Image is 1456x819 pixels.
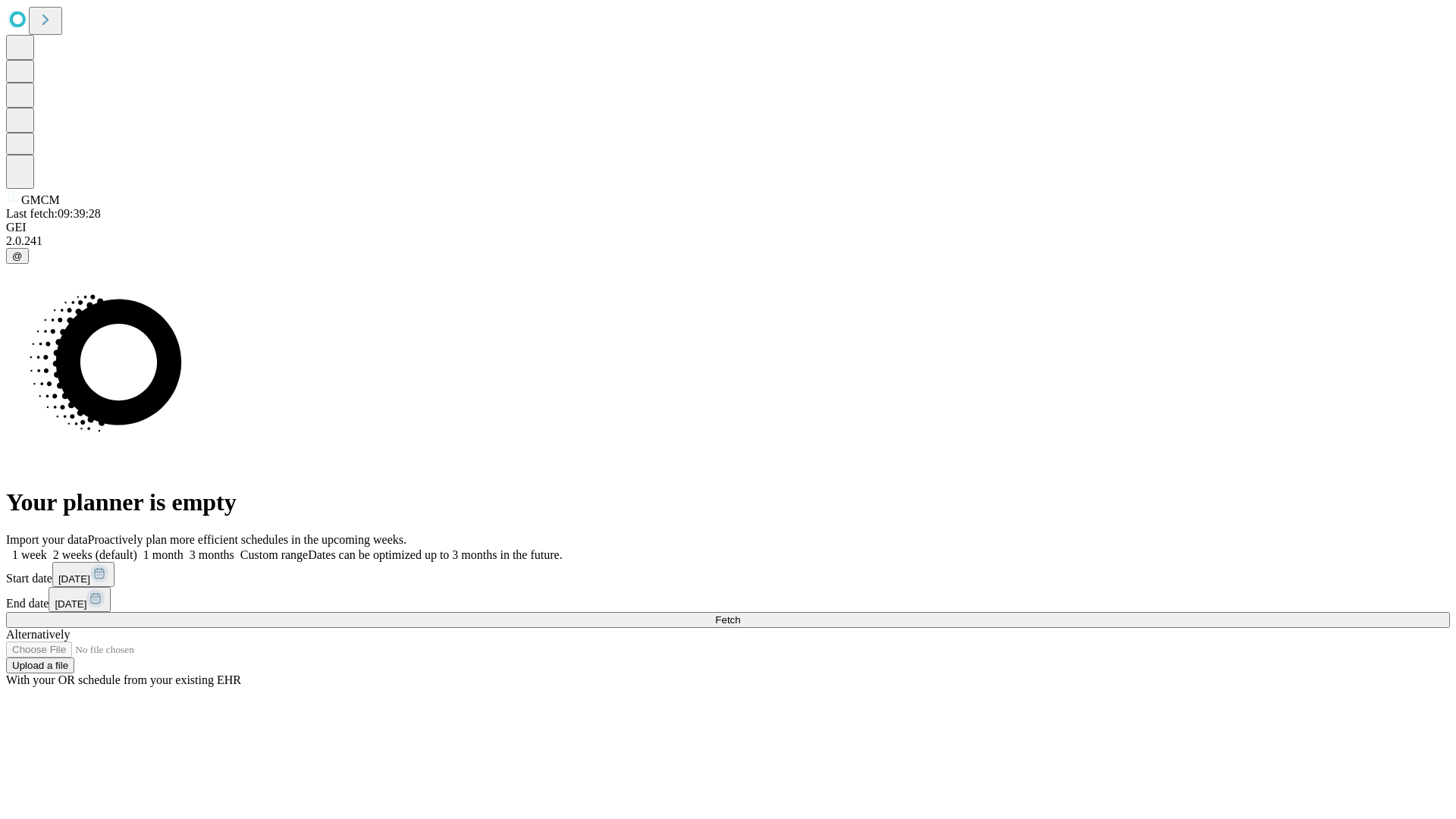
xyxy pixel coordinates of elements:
[715,614,740,626] span: Fetch
[6,207,101,220] span: Last fetch: 09:39:28
[308,548,562,561] span: Dates can be optimized up to 3 months in the future.
[6,488,1450,516] h1: Your planner is empty
[49,587,111,612] button: [DATE]
[6,234,1450,248] div: 2.0.241
[12,548,47,561] span: 1 week
[6,248,29,264] button: @
[6,533,88,546] span: Import your data
[240,548,308,561] span: Custom range
[58,573,90,585] span: [DATE]
[6,657,74,673] button: Upload a file
[55,598,86,610] span: [DATE]
[6,587,1450,612] div: End date
[21,193,60,206] span: GMCM
[6,612,1450,628] button: Fetch
[52,562,115,587] button: [DATE]
[190,548,234,561] span: 3 months
[12,250,23,262] span: @
[6,562,1450,587] div: Start date
[88,533,406,546] span: Proactively plan more efficient schedules in the upcoming weeks.
[6,673,241,686] span: With your OR schedule from your existing EHR
[143,548,184,561] span: 1 month
[53,548,137,561] span: 2 weeks (default)
[6,628,70,641] span: Alternatively
[6,221,1450,234] div: GEI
